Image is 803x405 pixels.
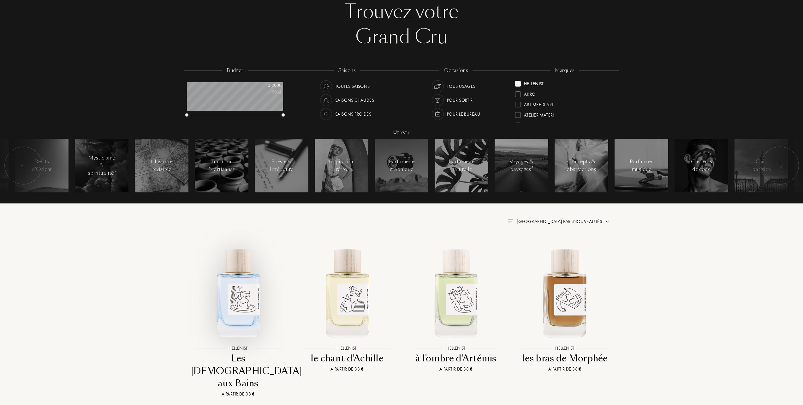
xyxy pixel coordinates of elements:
span: 3 [114,169,116,173]
div: marques [550,67,579,74]
div: À partir de 38 € [300,366,394,372]
div: Parfumerie naturelle [448,158,475,173]
div: 0 - 200 € [250,82,282,89]
div: Hellenist [524,78,544,87]
a: les bras de Morphée HellenistHellenistles bras de MorphéeÀ partir de 38 € [515,236,615,380]
div: Pour le bureau [447,108,480,120]
div: Univers [389,129,414,136]
div: Mysticisme & spiritualité [88,154,116,177]
div: Concepts & abstractions [567,158,596,173]
div: Inspiration rétro [328,158,355,173]
div: Saisons chaudes [335,94,374,106]
div: Akro [524,89,536,97]
div: occasions [439,67,473,74]
div: Poésie & littérature [268,158,295,173]
div: À partir de 38 € [191,391,285,397]
div: Baruti [524,120,538,129]
img: usage_season_hot_white.svg [322,96,330,105]
img: à l'ombre d'Artémis Hellenist [407,243,505,342]
img: usage_season_average_white.svg [322,82,330,91]
span: 3 [531,165,533,170]
div: Art Meets Art [524,99,554,108]
div: Grand Cru [188,24,615,50]
div: Voyages & paysages [508,158,535,173]
div: Casseurs de code [688,158,715,173]
div: budget [222,67,248,74]
img: Les Dieux aux Bains Hellenist [189,243,287,342]
div: L'histoire revisitée [148,158,175,173]
img: les bras de Morphée Hellenist [516,243,614,342]
img: arr_left.svg [21,161,26,170]
span: [GEOGRAPHIC_DATA] par : Nouveautés [517,218,602,225]
img: usage_occasion_all_white.svg [433,82,442,91]
div: Tous usages [447,80,476,92]
div: Tradition & artisanat [208,158,235,173]
img: le chant d'Achille Hellenist [298,243,396,342]
img: arrow.png [605,219,610,224]
img: filter_by.png [508,219,513,223]
div: Saisons froides [335,108,371,120]
div: Toutes saisons [335,80,370,92]
a: le chant d'Achille HellenistHellenistle chant d'AchilleÀ partir de 38 € [297,236,397,380]
div: Les [DEMOGRAPHIC_DATA] aux Bains [191,352,285,390]
div: Parfumerie graphique [388,158,415,173]
div: À partir de 38 € [518,366,612,372]
img: arr_left.svg [777,161,782,170]
div: Parfum en musique [628,158,655,173]
div: Pour sortir [447,94,473,106]
div: À partir de 38 € [409,366,503,372]
img: usage_season_cold_white.svg [322,110,330,118]
a: à l'ombre d'Artémis HellenistHellenistà l'ombre d'ArtémisÀ partir de 38 € [406,236,506,380]
img: usage_occasion_work_white.svg [433,110,442,118]
div: /50mL [250,89,282,95]
img: usage_occasion_party_white.svg [433,96,442,105]
div: Atelier Materi [524,110,554,118]
div: saisons [334,67,360,74]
